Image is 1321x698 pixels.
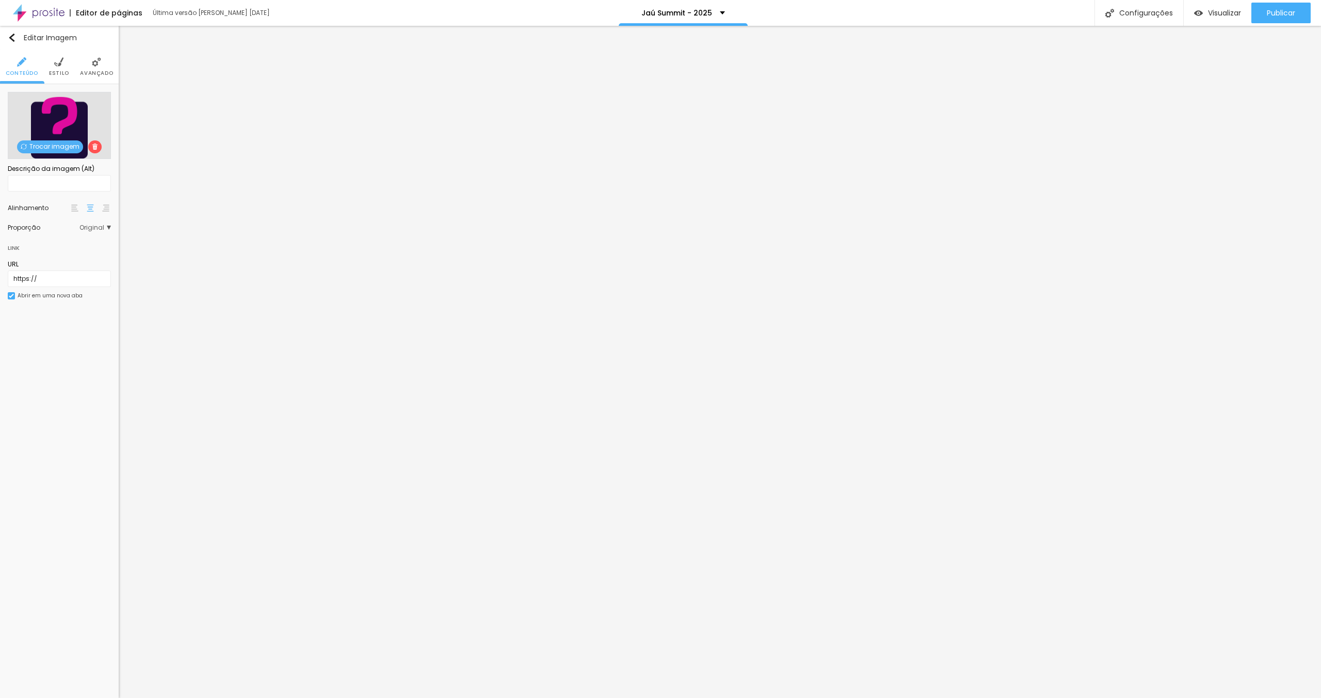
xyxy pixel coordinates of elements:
img: paragraph-right-align.svg [102,204,109,212]
div: Descrição da imagem (Alt) [8,164,111,173]
img: Icone [92,144,98,150]
span: Avançado [80,71,113,76]
div: Proporção [8,225,79,231]
img: paragraph-center-align.svg [87,204,94,212]
div: Alinhamento [8,205,70,211]
img: Icone [21,144,27,150]
img: Icone [54,57,63,67]
p: Jaú Summit - 2025 [641,9,712,17]
button: Visualizar [1184,3,1251,23]
div: Editor de páginas [70,9,142,17]
div: URL [8,260,111,269]
div: Editar Imagem [8,34,77,42]
iframe: Editor [119,26,1321,698]
img: paragraph-left-align.svg [71,204,78,212]
img: view-1.svg [1194,9,1203,18]
span: Original [79,225,111,231]
span: Publicar [1267,9,1295,17]
div: Abrir em uma nova aba [18,293,83,298]
img: Icone [1105,9,1114,18]
button: Publicar [1251,3,1311,23]
img: Icone [9,293,14,298]
img: Icone [17,57,26,67]
span: Visualizar [1208,9,1241,17]
img: Icone [92,57,101,67]
img: Icone [8,34,16,42]
div: Link [8,236,111,255]
span: Estilo [49,71,69,76]
span: Conteúdo [6,71,38,76]
span: Trocar imagem [17,140,83,153]
div: Link [8,242,20,253]
div: Última versão [PERSON_NAME] [DATE] [153,10,271,16]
